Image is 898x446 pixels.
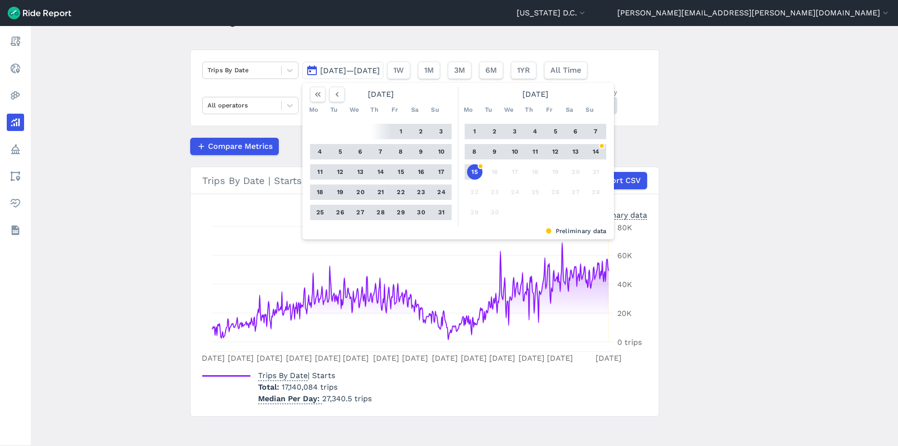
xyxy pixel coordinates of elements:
[542,102,557,118] div: Fr
[568,184,584,200] button: 27
[353,144,368,159] button: 6
[617,280,632,289] tspan: 40K
[282,382,338,392] span: 17,140,084 trips
[353,164,368,180] button: 13
[434,205,449,220] button: 31
[424,65,434,76] span: 1M
[568,164,584,180] button: 20
[342,354,368,363] tspan: [DATE]
[326,102,342,118] div: Tu
[414,164,429,180] button: 16
[428,102,443,118] div: Su
[258,368,308,381] span: Trips By Date
[582,102,598,118] div: Su
[312,184,328,200] button: 18
[517,65,530,76] span: 1YR
[347,102,362,118] div: We
[333,205,348,220] button: 26
[306,87,456,102] div: [DATE]
[548,144,563,159] button: 12
[487,144,503,159] button: 9
[418,62,440,79] button: 1M
[548,124,563,139] button: 5
[402,354,428,363] tspan: [DATE]
[588,164,604,180] button: 21
[467,144,482,159] button: 8
[517,7,587,19] button: [US_STATE] D.C.
[448,62,471,79] button: 3M
[586,210,647,220] div: Preliminary data
[414,205,429,220] button: 30
[467,205,482,220] button: 29
[310,226,607,236] div: Preliminary data
[353,184,368,200] button: 20
[547,354,573,363] tspan: [DATE]
[393,124,409,139] button: 1
[393,144,409,159] button: 8
[434,164,449,180] button: 17
[302,62,383,79] button: [DATE]—[DATE]
[588,144,604,159] button: 14
[7,168,24,185] a: Areas
[258,393,372,405] p: 27,340.5 trips
[617,223,632,232] tspan: 80K
[257,354,283,363] tspan: [DATE]
[461,87,610,102] div: [DATE]
[568,124,584,139] button: 6
[617,338,642,347] tspan: 0 trips
[227,354,253,363] tspan: [DATE]
[258,371,335,380] span: | Starts
[487,184,503,200] button: 23
[407,102,423,118] div: Sa
[454,65,465,76] span: 3M
[617,7,890,19] button: [PERSON_NAME][EMAIL_ADDRESS][PERSON_NAME][DOMAIN_NAME]
[286,354,312,363] tspan: [DATE]
[7,141,24,158] a: Policy
[367,102,382,118] div: Th
[461,102,476,118] div: Mo
[481,102,496,118] div: Tu
[7,114,24,131] a: Analyze
[588,184,604,200] button: 28
[617,309,632,318] tspan: 20K
[596,354,622,363] tspan: [DATE]
[550,65,581,76] span: All Time
[562,102,577,118] div: Sa
[528,124,543,139] button: 4
[487,205,503,220] button: 30
[312,144,328,159] button: 4
[306,102,322,118] div: Mo
[258,391,322,404] span: Median Per Day
[511,62,536,79] button: 1YR
[528,144,543,159] button: 11
[387,62,410,79] button: 1W
[501,102,517,118] div: We
[202,172,647,189] div: Trips By Date | Starts
[7,222,24,239] a: Datasets
[467,164,482,180] button: 15
[393,205,409,220] button: 29
[489,354,515,363] tspan: [DATE]
[485,65,497,76] span: 6M
[387,102,403,118] div: Fr
[320,66,380,75] span: [DATE]—[DATE]
[414,124,429,139] button: 2
[312,205,328,220] button: 25
[568,144,584,159] button: 13
[487,124,503,139] button: 2
[548,164,563,180] button: 19
[414,184,429,200] button: 23
[544,62,587,79] button: All Time
[373,164,389,180] button: 14
[617,251,632,260] tspan: 60K
[333,164,348,180] button: 12
[208,141,273,152] span: Compare Metrics
[7,60,24,77] a: Realtime
[373,205,389,220] button: 28
[373,144,389,159] button: 7
[333,144,348,159] button: 5
[414,144,429,159] button: 9
[393,164,409,180] button: 15
[7,87,24,104] a: Heatmaps
[258,382,282,392] span: Total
